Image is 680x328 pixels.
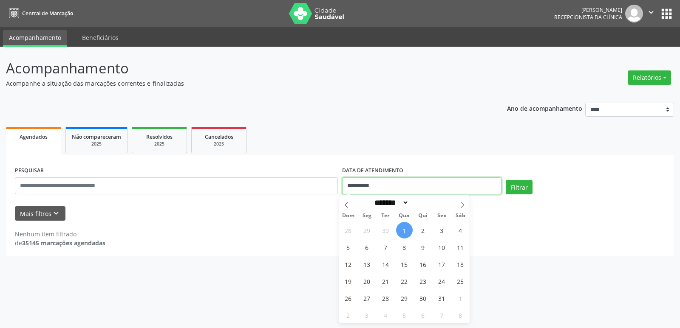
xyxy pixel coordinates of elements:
[415,239,431,255] span: Outubro 9, 2025
[359,222,375,238] span: Setembro 29, 2025
[372,198,409,207] select: Month
[452,256,469,272] span: Outubro 18, 2025
[396,256,413,272] span: Outubro 15, 2025
[340,239,357,255] span: Outubro 5, 2025
[340,273,357,289] span: Outubro 19, 2025
[643,5,659,22] button: 
[340,256,357,272] span: Outubro 12, 2025
[507,103,582,113] p: Ano de acompanhamento
[433,273,450,289] span: Outubro 24, 2025
[433,222,450,238] span: Outubro 3, 2025
[554,14,622,21] span: Recepcionista da clínica
[340,222,357,238] span: Setembro 28, 2025
[377,239,394,255] span: Outubro 7, 2025
[6,58,473,79] p: Acompanhamento
[659,6,674,21] button: apps
[359,290,375,306] span: Outubro 27, 2025
[15,238,105,247] div: de
[554,6,622,14] div: [PERSON_NAME]
[396,273,413,289] span: Outubro 22, 2025
[377,273,394,289] span: Outubro 21, 2025
[377,290,394,306] span: Outubro 28, 2025
[433,307,450,323] span: Novembro 7, 2025
[138,141,181,147] div: 2025
[433,256,450,272] span: Outubro 17, 2025
[20,133,48,140] span: Agendados
[198,141,240,147] div: 2025
[6,6,73,20] a: Central de Marcação
[395,213,414,219] span: Qua
[396,290,413,306] span: Outubro 29, 2025
[146,133,173,140] span: Resolvidos
[6,79,473,88] p: Acompanhe a situação das marcações correntes e finalizadas
[409,198,437,207] input: Year
[506,180,533,194] button: Filtrar
[51,209,61,218] i: keyboard_arrow_down
[628,70,671,85] button: Relatórios
[359,307,375,323] span: Novembro 3, 2025
[377,307,394,323] span: Novembro 4, 2025
[415,290,431,306] span: Outubro 30, 2025
[432,213,451,219] span: Sex
[452,307,469,323] span: Novembro 8, 2025
[15,230,105,238] div: Nenhum item filtrado
[646,8,656,17] i: 
[205,133,233,140] span: Cancelados
[72,133,121,140] span: Não compareceram
[76,30,125,45] a: Beneficiários
[414,213,432,219] span: Qui
[3,30,67,47] a: Acompanhamento
[359,273,375,289] span: Outubro 20, 2025
[415,256,431,272] span: Outubro 16, 2025
[15,206,65,221] button: Mais filtroskeyboard_arrow_down
[340,307,357,323] span: Novembro 2, 2025
[452,290,469,306] span: Novembro 1, 2025
[451,213,470,219] span: Sáb
[342,164,403,177] label: DATA DE ATENDIMENTO
[433,239,450,255] span: Outubro 10, 2025
[415,273,431,289] span: Outubro 23, 2025
[415,222,431,238] span: Outubro 2, 2025
[359,239,375,255] span: Outubro 6, 2025
[415,307,431,323] span: Novembro 6, 2025
[15,164,44,177] label: PESQUISAR
[452,222,469,238] span: Outubro 4, 2025
[359,256,375,272] span: Outubro 13, 2025
[433,290,450,306] span: Outubro 31, 2025
[396,222,413,238] span: Outubro 1, 2025
[340,290,357,306] span: Outubro 26, 2025
[396,239,413,255] span: Outubro 8, 2025
[377,222,394,238] span: Setembro 30, 2025
[625,5,643,22] img: img
[452,239,469,255] span: Outubro 11, 2025
[377,256,394,272] span: Outubro 14, 2025
[376,213,395,219] span: Ter
[452,273,469,289] span: Outubro 25, 2025
[72,141,121,147] div: 2025
[22,239,105,247] strong: 35145 marcações agendadas
[339,213,358,219] span: Dom
[357,213,376,219] span: Seg
[396,307,413,323] span: Novembro 5, 2025
[22,10,73,17] span: Central de Marcação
